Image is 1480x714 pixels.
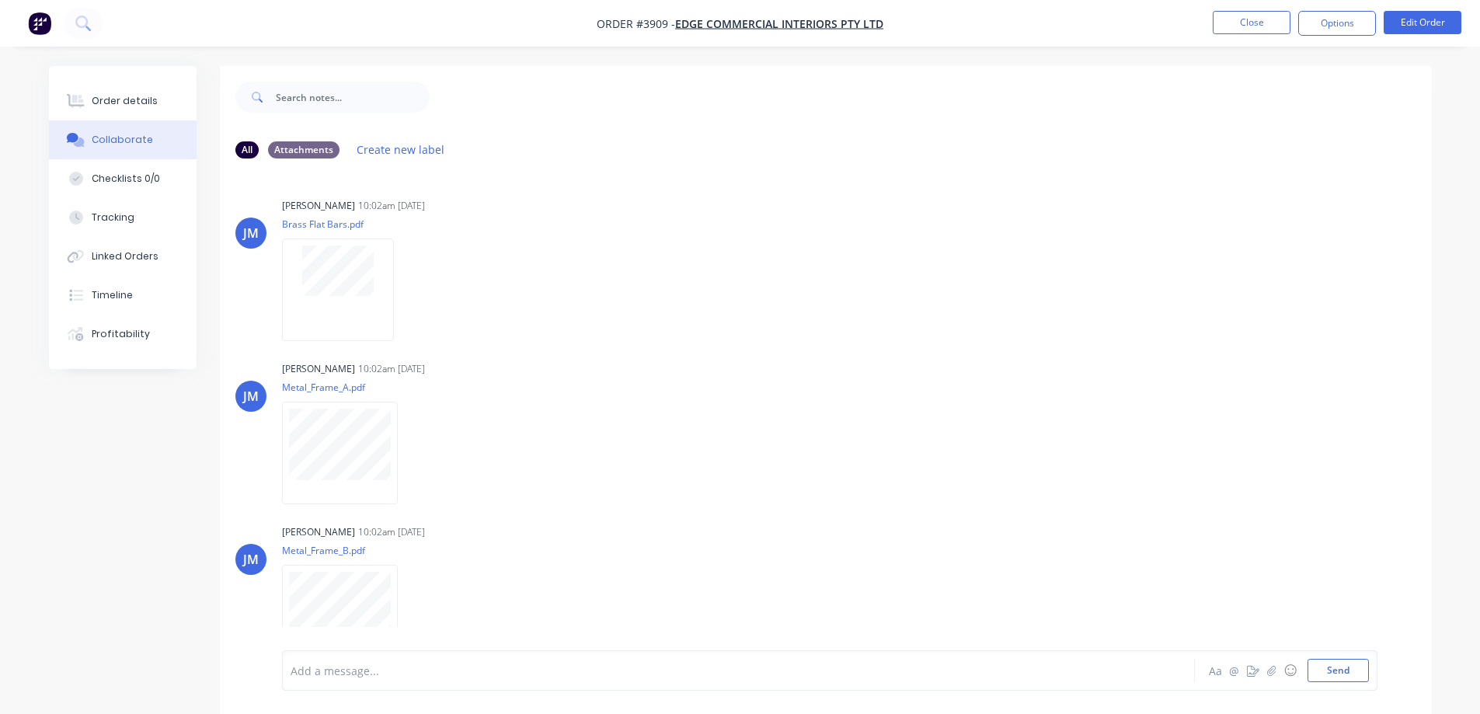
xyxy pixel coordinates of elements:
button: Profitability [49,315,197,354]
div: Collaborate [92,133,153,147]
div: All [235,141,259,158]
div: [PERSON_NAME] [282,525,355,539]
div: Linked Orders [92,249,158,263]
p: Brass Flat Bars.pdf [282,218,409,231]
button: Checklists 0/0 [49,159,197,198]
a: Edge Commercial Interiors Pty Ltd [675,16,883,31]
button: Timeline [49,276,197,315]
p: Metal_Frame_B.pdf [282,544,413,557]
p: Metal_Frame_A.pdf [282,381,413,394]
button: Linked Orders [49,237,197,276]
button: ☺ [1281,661,1300,680]
div: Timeline [92,288,133,302]
div: JM [243,224,259,242]
div: Attachments [268,141,340,158]
button: @ [1225,661,1244,680]
div: Tracking [92,211,134,225]
img: Factory [28,12,51,35]
button: Edit Order [1384,11,1461,34]
div: Order details [92,94,158,108]
div: 10:02am [DATE] [358,362,425,376]
div: JM [243,387,259,406]
div: 10:02am [DATE] [358,199,425,213]
button: Close [1213,11,1290,34]
div: [PERSON_NAME] [282,362,355,376]
div: JM [243,550,259,569]
button: Collaborate [49,120,197,159]
button: Send [1308,659,1369,682]
div: [PERSON_NAME] [282,199,355,213]
button: Aa [1207,661,1225,680]
button: Order details [49,82,197,120]
button: Options [1298,11,1376,36]
button: Tracking [49,198,197,237]
span: Order #3909 - [597,16,675,31]
div: Checklists 0/0 [92,172,160,186]
div: Profitability [92,327,150,341]
input: Search notes... [276,82,430,113]
div: 10:02am [DATE] [358,525,425,539]
button: Create new label [349,139,453,160]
